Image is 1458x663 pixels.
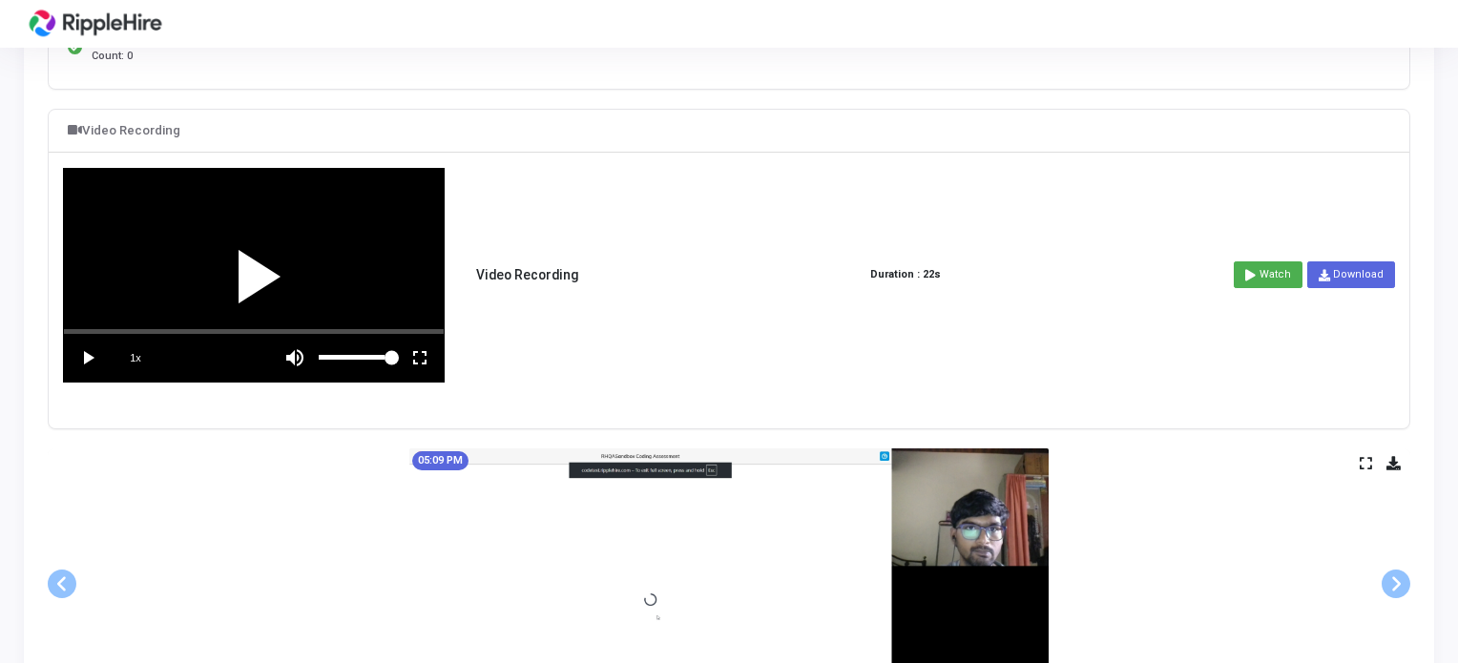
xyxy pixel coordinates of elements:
button: Watch [1234,261,1302,288]
span: playback speed button [112,334,159,382]
strong: Duration : 22s [870,267,941,283]
div: scrub bar [64,329,444,334]
div: volume level [319,334,396,382]
h5: Video Recording [476,267,578,283]
a: Download [1307,261,1395,288]
div: Video Recording [68,119,180,142]
img: logo [24,5,167,43]
mat-chip: 05:09 PM [412,451,469,470]
span: Count: 0 [92,49,133,65]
